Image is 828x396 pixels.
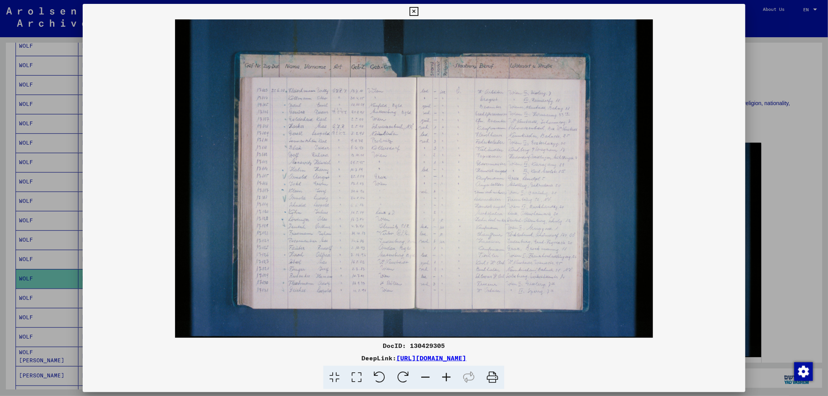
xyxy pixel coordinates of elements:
[396,354,466,362] a: [URL][DOMAIN_NAME]
[83,341,745,350] div: DocID: 130429305
[794,362,813,381] img: Change consent
[83,353,745,363] div: DeepLink:
[794,362,812,380] div: Change consent
[83,19,745,338] img: 001.jpg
